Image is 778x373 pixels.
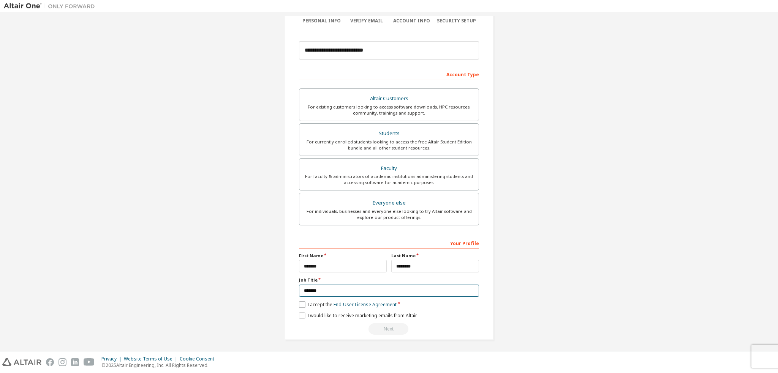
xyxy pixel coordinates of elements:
div: For faculty & administrators of academic institutions administering students and accessing softwa... [304,173,474,186]
img: altair_logo.svg [2,358,41,366]
div: Website Terms of Use [124,356,180,362]
label: Last Name [391,253,479,259]
div: Personal Info [299,18,344,24]
a: End-User License Agreement [334,301,397,308]
div: Your Profile [299,237,479,249]
label: I accept the [299,301,397,308]
div: Account Type [299,68,479,80]
div: Faculty [304,163,474,174]
div: Cookie Consent [180,356,219,362]
div: Read and acccept EULA to continue [299,323,479,335]
div: For currently enrolled students looking to access the free Altair Student Edition bundle and all ... [304,139,474,151]
div: For existing customers looking to access software downloads, HPC resources, community, trainings ... [304,104,474,116]
img: youtube.svg [84,358,95,366]
div: For individuals, businesses and everyone else looking to try Altair software and explore our prod... [304,208,474,220]
img: facebook.svg [46,358,54,366]
label: Job Title [299,277,479,283]
label: I would like to receive marketing emails from Altair [299,312,417,319]
div: Security Setup [434,18,479,24]
div: Privacy [101,356,124,362]
p: © 2025 Altair Engineering, Inc. All Rights Reserved. [101,362,219,368]
img: Altair One [4,2,99,10]
div: Verify Email [344,18,389,24]
div: Everyone else [304,198,474,208]
div: Students [304,128,474,139]
img: linkedin.svg [71,358,79,366]
img: instagram.svg [59,358,66,366]
label: First Name [299,253,387,259]
div: Account Info [389,18,434,24]
div: Altair Customers [304,93,474,104]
